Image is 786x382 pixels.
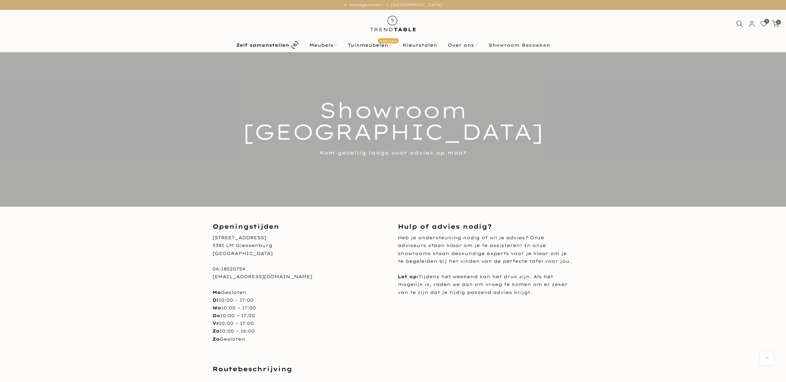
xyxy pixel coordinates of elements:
span: Populair [378,38,399,43]
span: 0 [764,19,769,23]
h3: Openingstijden [212,222,389,231]
iframe: toggle-frame [1,350,32,381]
span: 0 [776,20,781,24]
b: Vr [212,320,219,326]
a: 0 [760,20,767,27]
a: Showroom Bezoeken [483,41,555,49]
div: [STREET_ADDRESS] 3381 LM Giessenburg [GEOGRAPHIC_DATA] 06-18520754 [EMAIL_ADDRESS][DOMAIN_NAME] G... [212,234,389,343]
b: Let op: [398,274,418,279]
div: Heb je ondersteuning nodig of wil je advies? Onze adviseurs staan klaar om je te assisteren! In o... [398,234,574,296]
b: Di [212,297,219,303]
b: Do [212,313,220,318]
b: Zo [212,336,220,342]
a: 0 [772,20,779,27]
a: Kleurstalen [397,41,442,49]
a: Over ons [442,41,483,49]
a: TuinmeubelenPopulair [342,41,397,49]
a: Meubels [304,41,342,49]
b: Wo [212,305,221,311]
b: Ma [212,290,221,295]
b: Za [212,328,220,334]
a: Zelf samenstellen [231,40,304,50]
p: ✔ Handgemaakt in [GEOGRAPHIC_DATA] [8,2,778,8]
b: Showroom Bezoeken [489,43,550,47]
h3: Hulp of advies nodig? [398,222,574,231]
img: trend-table [366,10,420,37]
a: Terug naar boven [760,351,774,365]
h3: Routebeschrijving [212,365,389,373]
b: Zelf samenstellen [236,43,289,47]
